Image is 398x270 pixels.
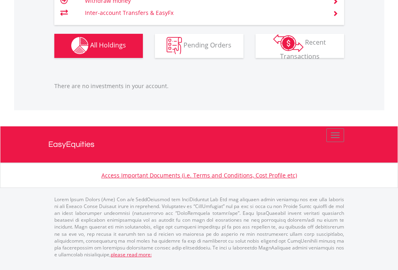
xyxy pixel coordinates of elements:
a: please read more: [111,251,152,258]
img: holdings-wht.png [71,37,89,54]
img: transactions-zar-wht.png [273,34,303,52]
p: There are no investments in your account. [54,82,344,90]
span: Pending Orders [184,41,231,49]
a: EasyEquities [48,126,350,163]
span: Recent Transactions [280,38,326,61]
button: All Holdings [54,34,143,58]
img: pending_instructions-wht.png [167,37,182,54]
span: All Holdings [90,41,126,49]
button: Pending Orders [155,34,243,58]
button: Recent Transactions [256,34,344,58]
p: Lorem Ipsum Dolors (Ame) Con a/e SeddOeiusmod tem InciDiduntut Lab Etd mag aliquaen admin veniamq... [54,196,344,258]
a: Access Important Documents (i.e. Terms and Conditions, Cost Profile etc) [101,171,297,179]
td: Inter-account Transfers & EasyFx [85,7,323,19]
